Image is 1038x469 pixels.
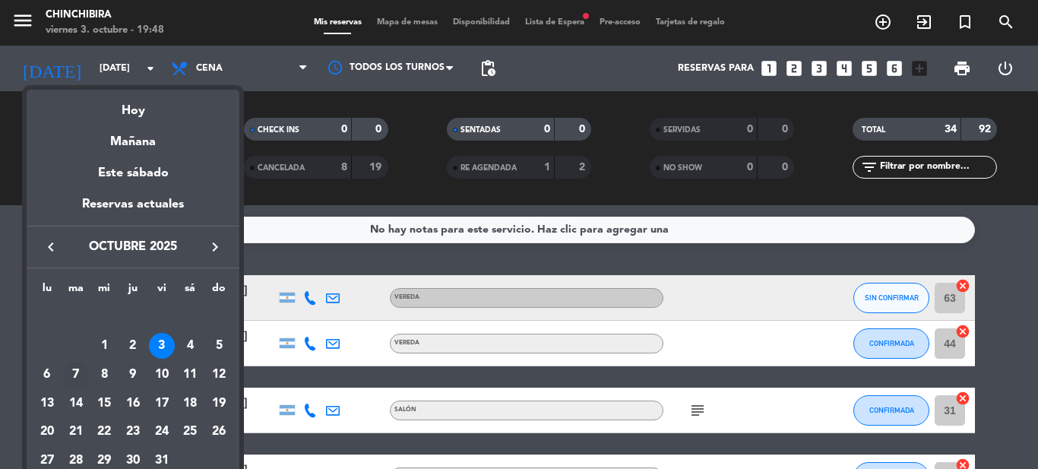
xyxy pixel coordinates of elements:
div: 17 [149,391,175,417]
div: 26 [206,420,232,445]
i: keyboard_arrow_left [42,238,60,256]
button: keyboard_arrow_right [201,237,229,257]
td: 22 de octubre de 2025 [90,418,119,447]
div: Reservas actuales [27,195,239,226]
div: 12 [206,362,232,388]
td: 26 de octubre de 2025 [204,418,233,447]
td: 24 de octubre de 2025 [147,418,176,447]
div: 18 [177,391,203,417]
div: Hoy [27,90,239,121]
div: 4 [177,333,203,359]
div: 14 [63,391,89,417]
div: 21 [63,420,89,445]
div: 10 [149,362,175,388]
td: 21 de octubre de 2025 [62,418,90,447]
th: martes [62,280,90,303]
div: 15 [91,391,117,417]
div: 7 [63,362,89,388]
div: 24 [149,420,175,445]
div: 16 [120,391,146,417]
td: 14 de octubre de 2025 [62,389,90,418]
td: 8 de octubre de 2025 [90,360,119,389]
th: domingo [204,280,233,303]
td: 9 de octubre de 2025 [119,360,147,389]
td: OCT. [33,303,233,332]
td: 11 de octubre de 2025 [176,360,205,389]
th: lunes [33,280,62,303]
button: keyboard_arrow_left [37,237,65,257]
td: 5 de octubre de 2025 [204,332,233,361]
td: 10 de octubre de 2025 [147,360,176,389]
td: 1 de octubre de 2025 [90,332,119,361]
div: 11 [177,362,203,388]
div: 8 [91,362,117,388]
th: jueves [119,280,147,303]
td: 7 de octubre de 2025 [62,360,90,389]
td: 23 de octubre de 2025 [119,418,147,447]
div: 6 [34,362,60,388]
div: 1 [91,333,117,359]
div: 3 [149,333,175,359]
div: 22 [91,420,117,445]
td: 25 de octubre de 2025 [176,418,205,447]
td: 15 de octubre de 2025 [90,389,119,418]
td: 6 de octubre de 2025 [33,360,62,389]
div: 20 [34,420,60,445]
div: 25 [177,420,203,445]
div: 19 [206,391,232,417]
div: 13 [34,391,60,417]
div: Mañana [27,121,239,152]
div: 9 [120,362,146,388]
td: 18 de octubre de 2025 [176,389,205,418]
td: 17 de octubre de 2025 [147,389,176,418]
div: 2 [120,333,146,359]
div: 23 [120,420,146,445]
td: 2 de octubre de 2025 [119,332,147,361]
td: 13 de octubre de 2025 [33,389,62,418]
td: 19 de octubre de 2025 [204,389,233,418]
div: 5 [206,333,232,359]
th: miércoles [90,280,119,303]
th: sábado [176,280,205,303]
td: 20 de octubre de 2025 [33,418,62,447]
td: 3 de octubre de 2025 [147,332,176,361]
span: octubre 2025 [65,237,201,257]
i: keyboard_arrow_right [206,238,224,256]
div: Este sábado [27,152,239,195]
th: viernes [147,280,176,303]
td: 4 de octubre de 2025 [176,332,205,361]
td: 16 de octubre de 2025 [119,389,147,418]
td: 12 de octubre de 2025 [204,360,233,389]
